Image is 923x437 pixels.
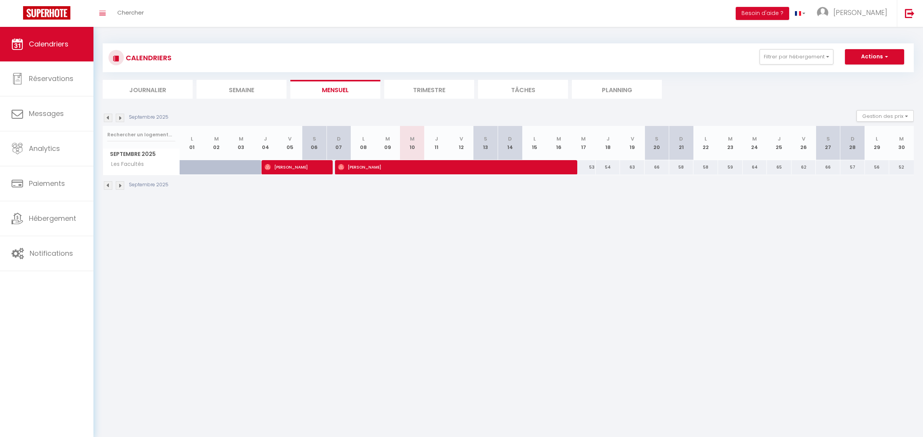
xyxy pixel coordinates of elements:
[191,135,193,142] abbr: L
[104,160,146,169] span: Les Facultés
[596,160,620,174] div: 54
[288,135,292,142] abbr: V
[679,135,683,142] abbr: D
[23,6,70,20] img: Super Booking
[705,135,707,142] abbr: L
[30,248,73,258] span: Notifications
[816,126,840,160] th: 27
[905,8,915,18] img: logout
[571,160,596,174] div: 53
[197,80,287,99] li: Semaine
[351,126,376,160] th: 08
[840,160,865,174] div: 57
[736,7,789,20] button: Besoin d'aide ?
[278,126,302,160] th: 05
[760,49,833,65] button: Filtrer par hébergement
[29,74,73,83] span: Réservations
[767,126,791,160] th: 25
[410,135,415,142] abbr: M
[362,135,365,142] abbr: L
[302,126,327,160] th: 06
[204,126,229,160] th: 02
[767,160,791,174] div: 65
[375,126,400,160] th: 09
[103,149,180,160] span: Septembre 2025
[533,135,536,142] abbr: L
[400,126,425,160] th: 10
[129,181,168,189] p: Septembre 2025
[669,160,694,174] div: 58
[29,214,76,223] span: Hébergement
[117,8,144,17] span: Chercher
[876,135,878,142] abbr: L
[596,126,620,160] th: 18
[508,135,512,142] abbr: D
[498,126,522,160] th: 14
[718,126,743,160] th: 23
[239,135,243,142] abbr: M
[851,135,855,142] abbr: D
[265,160,321,174] span: [PERSON_NAME]
[645,126,669,160] th: 20
[826,135,830,142] abbr: S
[802,135,805,142] abbr: V
[29,109,64,118] span: Messages
[620,126,645,160] th: 19
[845,49,904,65] button: Actions
[791,126,816,160] th: 26
[460,135,463,142] abbr: V
[817,7,828,18] img: ...
[669,126,694,160] th: 21
[29,39,68,49] span: Calendriers
[547,126,571,160] th: 16
[522,126,547,160] th: 15
[180,126,205,160] th: 01
[264,135,267,142] abbr: J
[791,160,816,174] div: 62
[743,160,767,174] div: 64
[214,135,219,142] abbr: M
[29,179,65,188] span: Paiements
[572,80,662,99] li: Planning
[693,126,718,160] th: 22
[556,135,561,142] abbr: M
[425,126,449,160] th: 11
[889,160,914,174] div: 52
[620,160,645,174] div: 63
[631,135,634,142] abbr: V
[693,160,718,174] div: 58
[29,144,60,153] span: Analytics
[229,126,253,160] th: 03
[384,80,474,99] li: Trimestre
[840,126,865,160] th: 28
[899,135,904,142] abbr: M
[856,110,914,122] button: Gestion des prix
[124,49,172,66] h3: CALENDRIERS
[103,80,193,99] li: Journalier
[478,80,568,99] li: Tâches
[889,126,914,160] th: 30
[865,160,890,174] div: 56
[313,135,316,142] abbr: S
[473,126,498,160] th: 13
[645,160,669,174] div: 66
[778,135,781,142] abbr: J
[581,135,586,142] abbr: M
[865,126,890,160] th: 29
[290,80,380,99] li: Mensuel
[571,126,596,160] th: 17
[449,126,473,160] th: 12
[655,135,658,142] abbr: S
[385,135,390,142] abbr: M
[606,135,610,142] abbr: J
[816,160,840,174] div: 66
[338,160,564,174] span: [PERSON_NAME]
[752,135,757,142] abbr: M
[718,160,743,174] div: 59
[337,135,341,142] abbr: D
[327,126,351,160] th: 07
[129,114,168,121] p: Septembre 2025
[484,135,487,142] abbr: S
[435,135,438,142] abbr: J
[833,8,887,17] span: [PERSON_NAME]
